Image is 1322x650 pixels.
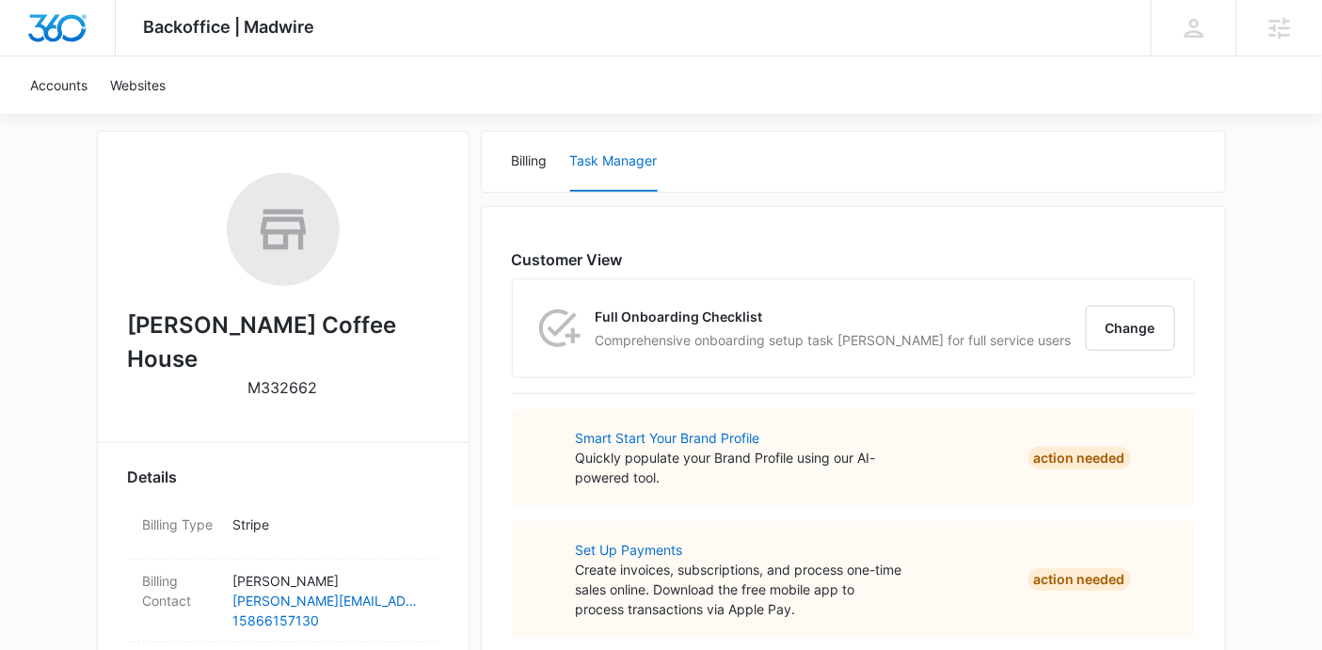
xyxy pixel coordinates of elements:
[576,540,905,560] a: Set Up Payments
[143,571,218,610] dt: Billing Contact
[144,17,315,37] span: Backoffice | Madwire
[128,503,438,560] div: Billing TypeStripe
[576,560,905,619] p: Create invoices, subscriptions, and process one-time sales online. Download the free mobile app t...
[19,56,99,114] a: Accounts
[233,515,423,534] p: Stripe
[143,515,218,534] dt: Billing Type
[233,610,423,630] a: 15866157130
[1028,568,1131,591] div: Action Needed
[576,448,905,487] p: Quickly populate your Brand Profile using our AI-powered tool.
[99,56,177,114] a: Websites
[128,466,178,488] span: Details
[248,376,318,399] p: M332662
[233,571,423,591] p: [PERSON_NAME]
[596,330,1072,350] p: Comprehensive onboarding setup task [PERSON_NAME] for full service users
[1028,447,1131,469] div: Action Needed
[512,132,548,192] button: Billing
[576,428,905,448] a: Smart Start Your Brand Profile
[233,591,423,610] a: [PERSON_NAME][EMAIL_ADDRESS][DOMAIN_NAME]
[570,132,658,192] button: Task Manager
[128,309,438,376] h2: [PERSON_NAME] Coffee House
[596,307,1072,326] p: Full Onboarding Checklist
[1086,306,1175,351] button: Change
[128,560,438,642] div: Billing Contact[PERSON_NAME][PERSON_NAME][EMAIL_ADDRESS][DOMAIN_NAME]15866157130
[512,248,1195,271] h6: Customer View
